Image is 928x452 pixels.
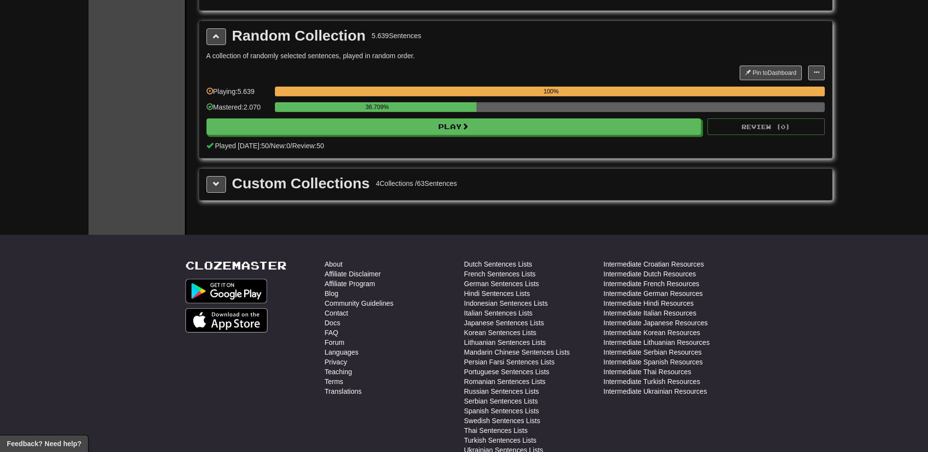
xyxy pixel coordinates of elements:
a: Languages [325,347,359,357]
a: Docs [325,318,340,328]
a: Clozemaster [185,259,287,271]
a: Intermediate Turkish Resources [604,377,701,386]
a: Intermediate French Resources [604,279,700,289]
a: Terms [325,377,343,386]
a: Intermediate Dutch Resources [604,269,696,279]
div: Playing: 5.639 [206,87,270,103]
a: About [325,259,343,269]
a: Persian Farsi Sentences Lists [464,357,555,367]
a: Romanian Sentences Lists [464,377,546,386]
a: Korean Sentences Lists [464,328,537,338]
a: Intermediate Spanish Resources [604,357,703,367]
span: New: 0 [271,142,291,150]
a: Thai Sentences Lists [464,426,528,435]
span: / [290,142,292,150]
a: Privacy [325,357,347,367]
a: Intermediate Croatian Resources [604,259,704,269]
img: Get it on Google Play [185,279,268,303]
div: Mastered: 2.070 [206,102,270,118]
div: Random Collection [232,28,365,43]
a: Hindi Sentences Lists [464,289,530,298]
span: Open feedback widget [7,439,81,449]
a: Spanish Sentences Lists [464,406,539,416]
a: Portuguese Sentences Lists [464,367,549,377]
a: Intermediate Serbian Resources [604,347,702,357]
div: 4 Collections / 63 Sentences [376,179,457,188]
a: Affiliate Program [325,279,375,289]
a: French Sentences Lists [464,269,536,279]
span: Review: 50 [292,142,324,150]
a: German Sentences Lists [464,279,539,289]
a: FAQ [325,328,339,338]
a: Intermediate Ukrainian Resources [604,386,707,396]
a: Intermediate Korean Resources [604,328,701,338]
a: Intermediate Japanese Resources [604,318,708,328]
span: / [269,142,271,150]
a: Intermediate Hindi Resources [604,298,694,308]
button: Review (0) [707,118,825,135]
a: Community Guidelines [325,298,394,308]
button: Pin toDashboard [740,66,802,80]
div: 36.709% [278,102,476,112]
a: Russian Sentences Lists [464,386,539,396]
a: Japanese Sentences Lists [464,318,544,328]
a: Blog [325,289,339,298]
a: Intermediate Lithuanian Resources [604,338,710,347]
a: Indonesian Sentences Lists [464,298,548,308]
a: Teaching [325,367,352,377]
a: Intermediate Italian Resources [604,308,697,318]
div: 5.639 Sentences [372,31,421,41]
a: Contact [325,308,348,318]
a: Affiliate Disclaimer [325,269,381,279]
a: Dutch Sentences Lists [464,259,532,269]
div: Custom Collections [232,176,370,191]
a: Forum [325,338,344,347]
button: Play [206,118,702,135]
a: Swedish Sentences Lists [464,416,541,426]
a: Italian Sentences Lists [464,308,533,318]
a: Serbian Sentences Lists [464,396,538,406]
a: Lithuanian Sentences Lists [464,338,546,347]
a: Turkish Sentences Lists [464,435,537,445]
a: Translations [325,386,362,396]
a: Intermediate Thai Resources [604,367,692,377]
span: Played [DATE]: 50 [215,142,269,150]
img: Get it on App Store [185,308,268,333]
div: 100% [278,87,825,96]
a: Intermediate German Resources [604,289,703,298]
p: A collection of randomly selected sentences, played in random order. [206,51,825,61]
a: Mandarin Chinese Sentences Lists [464,347,570,357]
